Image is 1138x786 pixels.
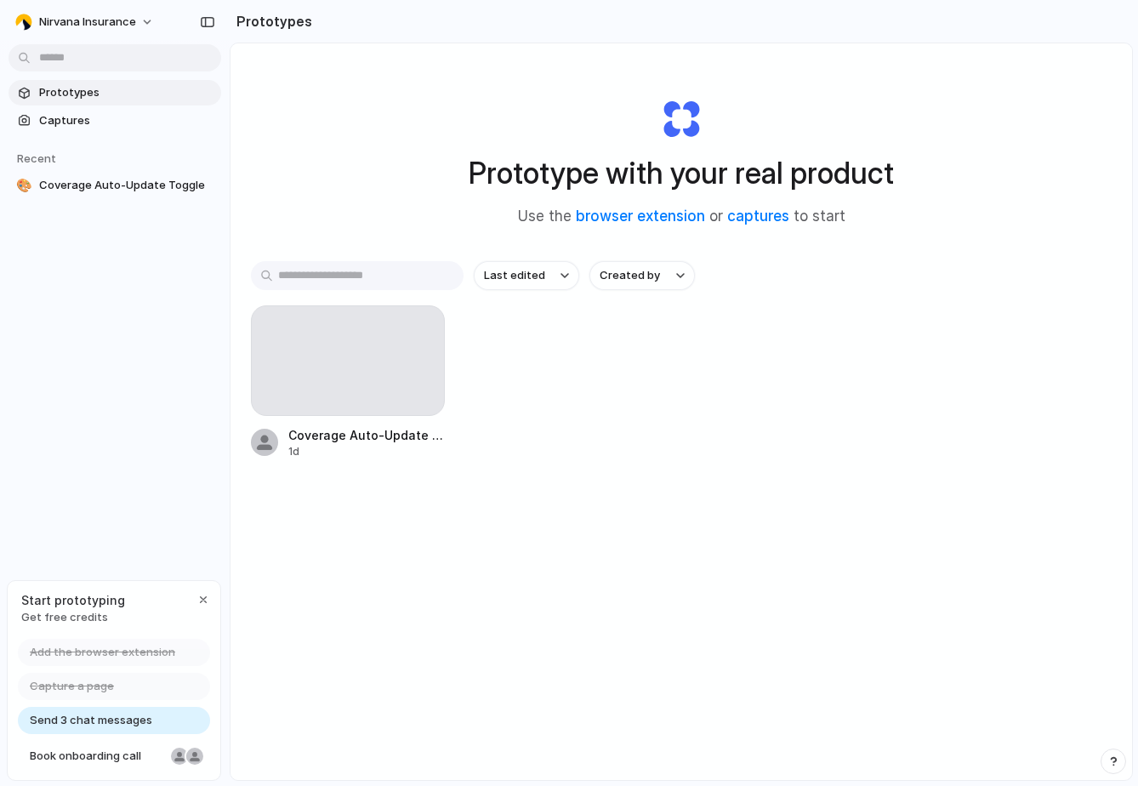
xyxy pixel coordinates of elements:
[17,151,56,165] span: Recent
[39,84,214,101] span: Prototypes
[30,712,152,729] span: Send 3 chat messages
[251,305,445,459] a: Coverage Auto-Update Toggle1d
[9,80,221,105] a: Prototypes
[15,177,32,194] div: 🎨
[30,644,175,661] span: Add the browser extension
[30,678,114,695] span: Capture a page
[185,746,205,766] div: Christian Iacullo
[30,748,164,765] span: Book onboarding call
[518,206,845,228] span: Use the or to start
[39,177,214,194] span: Coverage Auto-Update Toggle
[600,267,660,284] span: Created by
[9,9,162,36] button: Nirvana Insurance
[589,261,695,290] button: Created by
[9,173,221,198] a: 🎨Coverage Auto-Update Toggle
[39,14,136,31] span: Nirvana Insurance
[9,108,221,134] a: Captures
[288,444,445,459] div: 1d
[469,151,894,196] h1: Prototype with your real product
[484,267,545,284] span: Last edited
[288,426,445,444] span: Coverage Auto-Update Toggle
[230,11,312,31] h2: Prototypes
[39,112,214,129] span: Captures
[169,746,190,766] div: Nicole Kubica
[18,743,210,770] a: Book onboarding call
[21,609,125,626] span: Get free credits
[727,208,789,225] a: captures
[474,261,579,290] button: Last edited
[576,208,705,225] a: browser extension
[21,591,125,609] span: Start prototyping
